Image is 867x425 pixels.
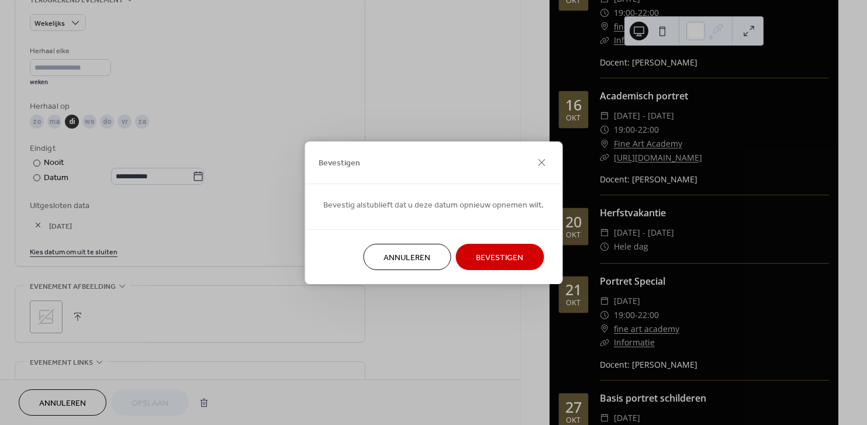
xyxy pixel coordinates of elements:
[384,251,430,264] span: Annuleren
[476,251,523,264] span: Bevestigen
[363,244,451,270] button: Annuleren
[455,244,544,270] button: Bevestigen
[319,157,360,170] span: Bevestigen
[323,199,544,211] span: Bevestig alstublieft dat u deze datum opnieuw opnemen wilt.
